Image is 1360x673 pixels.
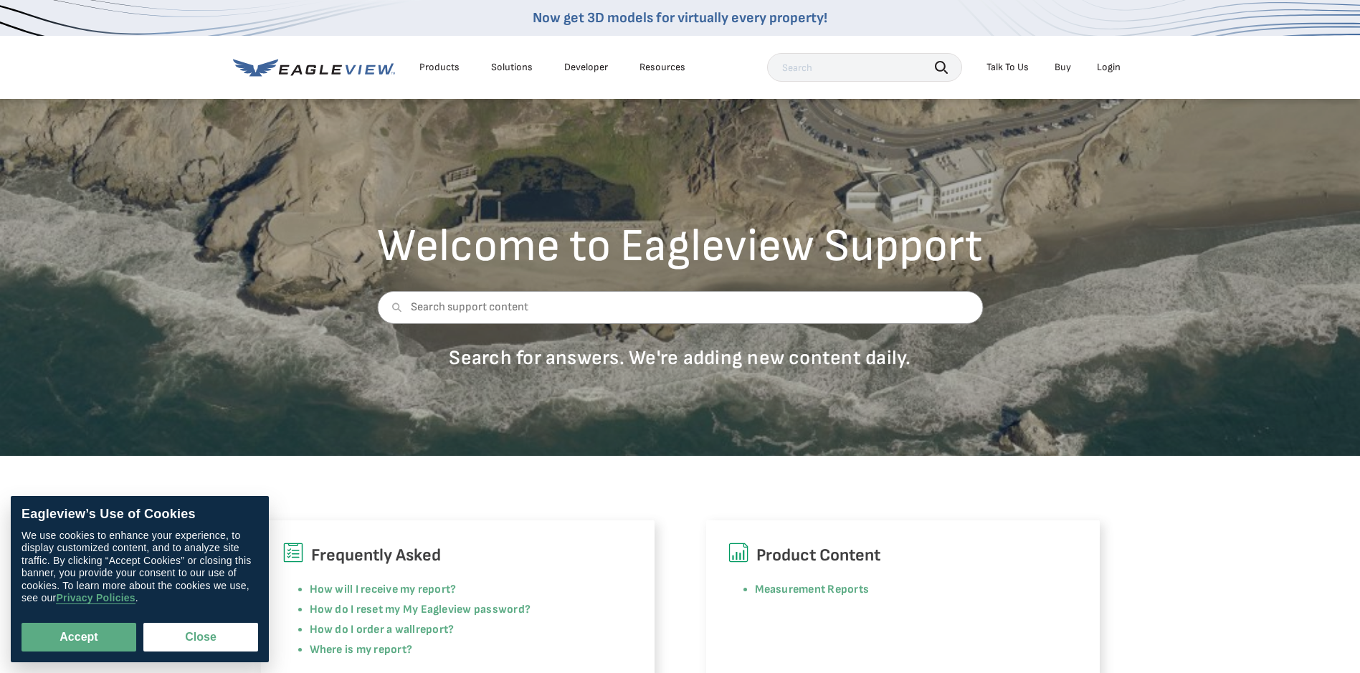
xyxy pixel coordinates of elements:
[310,583,457,596] a: How will I receive my report?
[310,623,416,636] a: How do I order a wall
[986,61,1029,74] div: Talk To Us
[564,61,608,74] a: Developer
[56,593,135,605] a: Privacy Policies
[1055,61,1071,74] a: Buy
[533,9,827,27] a: Now get 3D models for virtually every property!
[377,345,983,371] p: Search for answers. We're adding new content daily.
[377,291,983,324] input: Search support content
[419,61,460,74] div: Products
[22,507,258,522] div: Eagleview’s Use of Cookies
[310,603,531,616] a: How do I reset my My Eagleview password?
[1097,61,1121,74] div: Login
[728,542,1078,569] h6: Product Content
[22,530,258,605] div: We use cookies to enhance your experience, to display customized content, and to analyze site tra...
[448,623,454,636] a: ?
[755,583,870,596] a: Measurement Reports
[767,53,962,82] input: Search
[491,61,533,74] div: Solutions
[22,623,136,651] button: Accept
[377,224,983,269] h2: Welcome to Eagleview Support
[639,61,685,74] div: Resources
[310,643,413,657] a: Where is my report?
[143,623,258,651] button: Close
[282,542,633,569] h6: Frequently Asked
[416,623,448,636] a: report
